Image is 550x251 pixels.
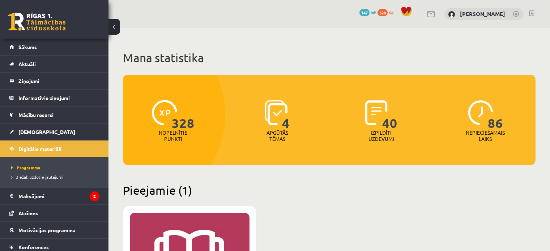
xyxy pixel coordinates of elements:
img: icon-learned-topics-4a711ccc23c960034f471b6e78daf4a3bad4a20eaf4de84257b87e66633f6470.svg [265,100,287,125]
span: 147 [359,9,370,16]
legend: Informatīvie ziņojumi [18,90,99,106]
p: Izpildīti uzdevumi [367,130,395,142]
a: 147 mP [359,9,376,15]
span: Programma [11,165,40,170]
h2: Pieejamie (1) [123,183,536,197]
a: Programma [11,164,101,171]
p: Nopelnītie punkti [159,130,187,142]
i: 2 [90,191,99,201]
a: Rīgas 1. Tālmācības vidusskola [8,13,66,31]
span: Sākums [18,44,37,50]
span: [DEMOGRAPHIC_DATA] [18,129,75,135]
a: Ziņojumi [9,73,99,89]
img: icon-completed-tasks-ad58ae20a441b2904462921112bc710f1caf180af7a3daa7317a5a94f2d26646.svg [365,100,388,125]
img: icon-clock-7be60019b62300814b6bd22b8e044499b485619524d84068768e800edab66f18.svg [468,100,493,125]
span: Digitālie materiāli [18,146,61,152]
a: Mācību resursi [9,107,99,123]
span: 328 [172,100,195,130]
a: Sākums [9,39,99,55]
a: Aktuāli [9,56,99,72]
span: xp [389,9,393,15]
img: Edgars Ivanovs [448,11,455,18]
legend: Ziņojumi [18,73,99,89]
p: Apgūtās tēmas [263,130,291,142]
a: Digitālie materiāli [9,140,99,157]
a: Atzīmes [9,205,99,221]
span: 4 [282,100,290,130]
span: 86 [488,100,503,130]
span: 40 [382,100,397,130]
a: Informatīvie ziņojumi [9,90,99,106]
span: Konferences [18,244,49,250]
a: [PERSON_NAME] [460,10,505,17]
legend: Maksājumi [18,188,99,204]
p: Nepieciešamais laiks [466,130,505,142]
span: 328 [378,9,388,16]
a: 328 xp [378,9,397,15]
span: Aktuāli [18,61,36,67]
a: [DEMOGRAPHIC_DATA] [9,124,99,140]
a: Motivācijas programma [9,222,99,238]
span: Motivācijas programma [18,227,76,233]
span: Mācību resursi [18,112,54,118]
span: Biežāk uzdotie jautājumi [11,174,63,180]
span: mP [371,9,376,15]
a: Biežāk uzdotie jautājumi [11,174,101,180]
a: Maksājumi2 [9,188,99,204]
img: icon-xp-0682a9bc20223a9ccc6f5883a126b849a74cddfe5390d2b41b4391c66f2066e7.svg [152,100,177,125]
h1: Mana statistika [123,51,536,65]
span: Atzīmes [18,210,38,216]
